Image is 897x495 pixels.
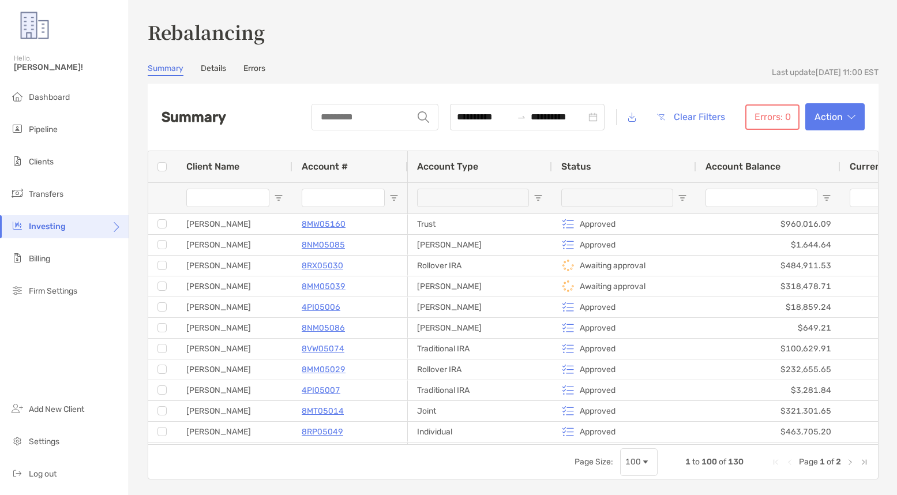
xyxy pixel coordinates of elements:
[162,109,226,125] h2: Summary
[408,297,552,317] div: [PERSON_NAME]
[408,359,552,380] div: Rollover IRA
[177,276,292,297] div: [PERSON_NAME]
[696,422,840,442] div: $463,705.20
[10,186,24,200] img: transfers icon
[785,457,794,467] div: Previous Page
[696,380,840,400] div: $3,281.84
[302,321,345,335] p: 8NM05086
[302,238,345,252] a: 8NM05085
[561,217,575,231] img: icon status
[302,189,385,207] input: Account # Filter Input
[580,362,615,377] p: Approved
[10,219,24,232] img: investing icon
[177,318,292,338] div: [PERSON_NAME]
[561,404,575,418] img: icon status
[772,67,879,77] div: Last update [DATE] 11:00 EST
[29,437,59,447] span: Settings
[517,112,526,122] span: swap-right
[846,457,855,467] div: Next Page
[177,442,292,463] div: [PERSON_NAME]
[580,321,615,335] p: Approved
[648,104,734,130] button: Clear Filters
[696,401,840,421] div: $321,301.65
[561,161,591,172] span: Status
[302,425,343,439] a: 8RP05049
[580,238,615,252] p: Approved
[685,457,690,467] span: 1
[696,339,840,359] div: $100,629.91
[177,380,292,400] div: [PERSON_NAME]
[177,235,292,255] div: [PERSON_NAME]
[827,457,834,467] span: of
[29,125,58,134] span: Pipeline
[408,214,552,234] div: Trust
[408,235,552,255] div: [PERSON_NAME]
[10,466,24,480] img: logout icon
[418,111,429,123] img: input icon
[771,457,780,467] div: First Page
[177,401,292,421] div: [PERSON_NAME]
[302,279,346,294] a: 8MM05039
[517,112,526,122] span: to
[705,189,817,207] input: Account Balance Filter Input
[302,383,340,397] a: 4PI05007
[302,362,346,377] a: 8MM05029
[860,457,869,467] div: Last Page
[701,457,717,467] span: 100
[10,251,24,265] img: billing icon
[580,217,615,231] p: Approved
[575,457,613,467] div: Page Size:
[148,63,183,76] a: Summary
[692,457,700,467] span: to
[719,457,726,467] span: of
[10,154,24,168] img: clients icon
[561,300,575,314] img: icon status
[302,258,343,273] p: 8RX05030
[580,383,615,397] p: Approved
[561,238,575,252] img: icon status
[561,362,575,376] img: icon status
[696,442,840,463] div: $7,666.01
[561,279,575,293] img: icon status
[705,161,780,172] span: Account Balance
[847,114,855,120] img: arrow
[820,457,825,467] span: 1
[177,214,292,234] div: [PERSON_NAME]
[186,161,239,172] span: Client Name
[561,342,575,355] img: icon status
[29,404,84,414] span: Add New Client
[10,402,24,415] img: add_new_client icon
[408,256,552,276] div: Rollover IRA
[389,193,399,202] button: Open Filter Menu
[696,214,840,234] div: $960,016.09
[408,380,552,400] div: Traditional IRA
[625,457,641,467] div: 100
[302,404,344,418] a: 8MT05014
[561,425,575,438] img: icon status
[696,276,840,297] div: $318,478.71
[302,217,346,231] a: 8MW05160
[580,342,615,356] p: Approved
[177,422,292,442] div: [PERSON_NAME]
[696,318,840,338] div: $649.21
[29,157,54,167] span: Clients
[29,469,57,479] span: Log out
[177,256,292,276] div: [PERSON_NAME]
[10,283,24,297] img: firm-settings icon
[696,297,840,317] div: $18,859.24
[678,193,687,202] button: Open Filter Menu
[696,256,840,276] div: $484,911.53
[580,258,645,273] p: Awaiting approval
[696,235,840,255] div: $1,644.64
[14,62,122,72] span: [PERSON_NAME]!
[10,434,24,448] img: settings icon
[580,279,645,294] p: Awaiting approval
[728,457,744,467] span: 130
[29,222,66,231] span: Investing
[177,297,292,317] div: [PERSON_NAME]
[696,359,840,380] div: $232,655.65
